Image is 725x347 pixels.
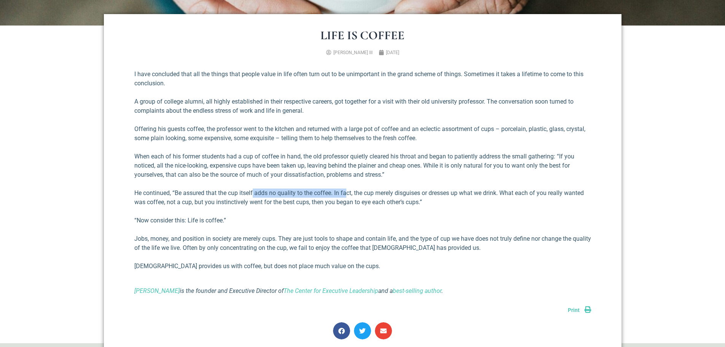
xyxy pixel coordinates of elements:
[568,307,591,313] a: Print
[333,322,350,339] div: Share on facebook
[284,287,378,294] a: The Center for Executive Leadership
[134,125,591,143] p: Offering his guests coffee, the professor went to the kitchen and returned with a large pot of co...
[379,49,399,56] a: [DATE]
[393,287,441,294] a: best-selling author
[568,307,580,313] span: Print
[134,189,591,207] p: He continued, “Be assured that the cup itself adds no quality to the coffee. In fact, the cup mer...
[375,322,392,339] div: Share on email
[134,97,591,115] p: A group of college alumni, all highly established in their respective careers, got together for a...
[134,287,180,294] a: [PERSON_NAME]
[134,70,591,88] p: I have concluded that all the things that people value in life often turn out to be unimportant i...
[386,50,399,55] time: [DATE]
[134,287,443,294] i: is the founder and Executive Director of and a .
[134,234,591,253] p: Jobs, money, and position in society are merely cups. They are just tools to shape and contain li...
[134,216,591,225] p: “Now consider this: Life is coffee.”
[333,50,373,55] span: [PERSON_NAME] III
[134,262,591,271] p: [DEMOGRAPHIC_DATA] provides us with coffee, but does not place much value on the cups.
[134,29,591,42] h1: Life is Coffee
[354,322,371,339] div: Share on twitter
[134,152,591,179] p: When each of his former students had a cup of coffee in hand, the old professor quietly cleared h...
